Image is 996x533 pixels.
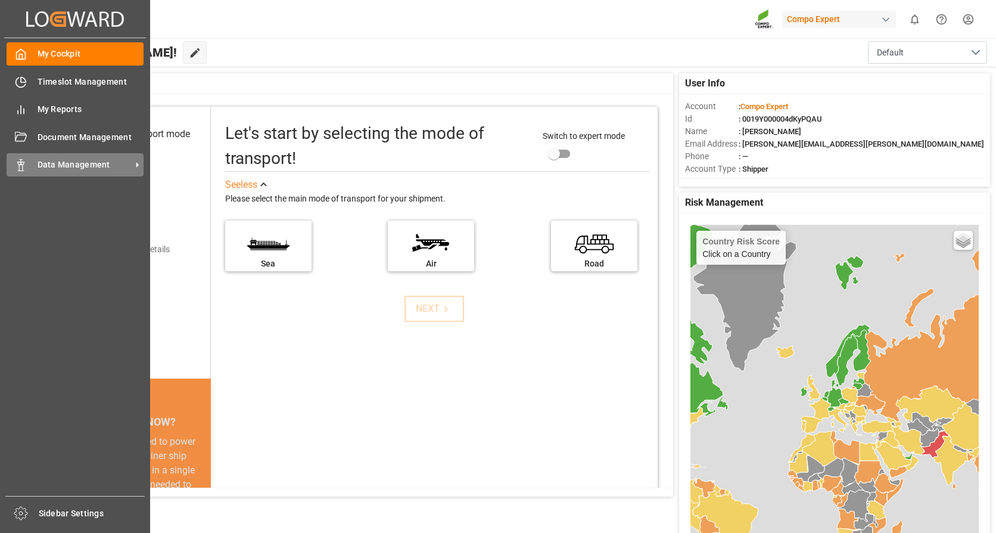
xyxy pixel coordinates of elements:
button: open menu [868,41,987,64]
span: Default [877,47,904,59]
span: : [PERSON_NAME] [739,127,801,136]
span: Id [685,113,739,125]
button: Help Center [928,6,955,33]
div: Road [557,258,631,270]
img: Screenshot%202023-09-29%20at%2010.02.21.png_1712312052.png [755,9,774,30]
div: Please select the main mode of transport for your shipment. [225,192,649,206]
a: Layers [954,231,973,250]
div: Air [394,258,468,270]
div: Sea [231,258,306,270]
span: : 0019Y000004dKyPQAU [739,114,822,123]
span: Document Management [38,131,144,144]
div: See less [225,178,257,192]
span: Compo Expert [740,102,788,111]
span: Risk Management [685,196,763,210]
span: : Shipper [739,165,768,173]
div: NEXT [416,302,452,316]
span: My Cockpit [38,48,144,60]
span: Account [685,100,739,113]
button: Compo Expert [782,8,901,30]
div: Click on a Country [702,237,780,259]
span: Phone [685,150,739,163]
span: User Info [685,76,725,91]
a: Timeslot Management [7,70,144,93]
button: NEXT [404,296,464,322]
span: Sidebar Settings [39,507,145,520]
span: Email Address [685,138,739,150]
span: : [PERSON_NAME][EMAIL_ADDRESS][PERSON_NAME][DOMAIN_NAME] [739,140,984,148]
span: Name [685,125,739,138]
span: Data Management [38,159,132,171]
button: show 0 new notifications [901,6,928,33]
a: My Cockpit [7,42,144,66]
span: : [739,102,788,111]
span: My Reports [38,103,144,116]
h4: Country Risk Score [702,237,780,246]
span: Account Type [685,163,739,175]
span: Switch to expert mode [543,131,625,141]
div: Let's start by selecting the mode of transport! [225,121,531,171]
span: : — [739,152,748,161]
span: Timeslot Management [38,76,144,88]
div: Compo Expert [782,11,897,28]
